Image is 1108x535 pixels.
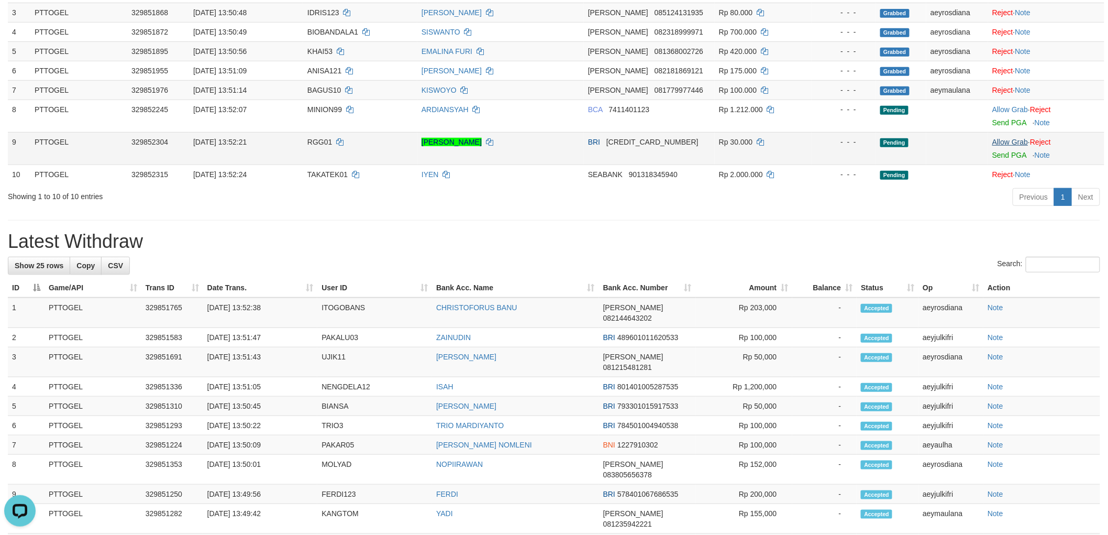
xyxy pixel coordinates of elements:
span: 329852304 [131,138,168,146]
td: Rp 152,000 [696,455,793,485]
a: NOPIIRAWAN [436,460,483,468]
td: aeymaulana [918,504,983,534]
div: - - - [816,104,872,115]
span: Accepted [861,441,892,450]
td: 4 [8,22,30,41]
span: [PERSON_NAME] [603,303,663,312]
span: Grabbed [880,86,910,95]
a: [PERSON_NAME] [436,353,496,361]
td: Rp 100,000 [696,416,793,435]
span: Copy 901318345940 to clipboard [629,170,678,179]
td: PTTOGEL [45,298,141,328]
a: Send PGA [992,118,1026,127]
span: 329851895 [131,47,168,56]
td: 329851224 [141,435,203,455]
td: aeyjulkifri [918,416,983,435]
a: EMALINA FURI [422,47,472,56]
td: [DATE] 13:51:47 [203,328,318,347]
a: Reject [992,8,1013,17]
td: PTTOGEL [30,132,127,165]
span: [PERSON_NAME] [603,460,663,468]
span: Pending [880,138,908,147]
td: Rp 100,000 [696,328,793,347]
span: RGG01 [307,138,332,146]
span: Copy 081368002726 to clipboard [655,47,703,56]
td: · [988,132,1104,165]
a: [PERSON_NAME] [422,8,482,17]
a: Note [1015,86,1031,94]
td: Rp 50,000 [696,347,793,377]
td: aeyrosdiana [926,3,988,22]
span: [PERSON_NAME] [588,28,648,36]
span: Pending [880,106,908,115]
span: 329851955 [131,67,168,75]
span: [PERSON_NAME] [603,509,663,518]
td: PTTOGEL [45,328,141,347]
td: - [792,416,857,435]
a: Show 25 rows [8,257,70,275]
td: · [988,22,1104,41]
td: NENGDELA12 [317,377,432,397]
span: Show 25 rows [15,261,63,270]
span: Grabbed [880,48,910,57]
td: aeyrosdiana [926,41,988,61]
div: - - - [816,46,872,57]
a: IYEN [422,170,439,179]
a: Note [988,333,1003,342]
span: IDRIS123 [307,8,339,17]
td: 329851310 [141,397,203,416]
td: UJIK11 [317,347,432,377]
a: ISAH [436,383,453,391]
span: Accepted [861,334,892,343]
a: Note [988,383,1003,391]
span: [DATE] 13:50:49 [193,28,247,36]
td: · [988,61,1104,80]
span: CSV [108,261,123,270]
th: Bank Acc. Name: activate to sort column ascending [432,278,599,298]
td: 7 [8,435,45,455]
a: [PERSON_NAME] [422,138,482,146]
span: Rp 700.000 [719,28,757,36]
td: 10 [8,165,30,184]
span: [PERSON_NAME] [603,353,663,361]
a: CSV [101,257,130,275]
td: PTTOGEL [45,347,141,377]
span: Accepted [861,461,892,470]
th: ID: activate to sort column descending [8,278,45,298]
a: Reject [992,67,1013,75]
span: ANISA121 [307,67,341,75]
td: · [988,165,1104,184]
td: 329851583 [141,328,203,347]
span: Grabbed [880,9,910,18]
td: 7 [8,80,30,100]
td: aeyrosdiana [918,455,983,485]
td: 3 [8,3,30,22]
a: Note [1035,151,1050,159]
td: - [792,504,857,534]
div: - - - [816,137,872,147]
span: BRI [603,333,615,342]
td: PTTOGEL [45,435,141,455]
td: PTTOGEL [30,22,127,41]
td: - [792,328,857,347]
span: Accepted [861,383,892,392]
span: 329851872 [131,28,168,36]
td: 9 [8,485,45,504]
span: BRI [588,138,600,146]
h1: Latest Withdraw [8,231,1100,252]
a: [PERSON_NAME] [436,402,496,410]
span: Rp 80.000 [719,8,753,17]
td: [DATE] 13:50:22 [203,416,318,435]
td: Rp 200,000 [696,485,793,504]
td: · [988,41,1104,61]
td: [DATE] 13:49:42 [203,504,318,534]
span: Copy 175201016139506 to clipboard [606,138,699,146]
td: · [988,100,1104,132]
td: 8 [8,100,30,132]
td: PTTOGEL [45,485,141,504]
span: Grabbed [880,67,910,76]
a: Send PGA [992,151,1026,159]
a: CHRISTOFORUS BANU [436,303,517,312]
a: Note [1035,118,1050,127]
span: Copy 1227910302 to clipboard [617,441,658,449]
